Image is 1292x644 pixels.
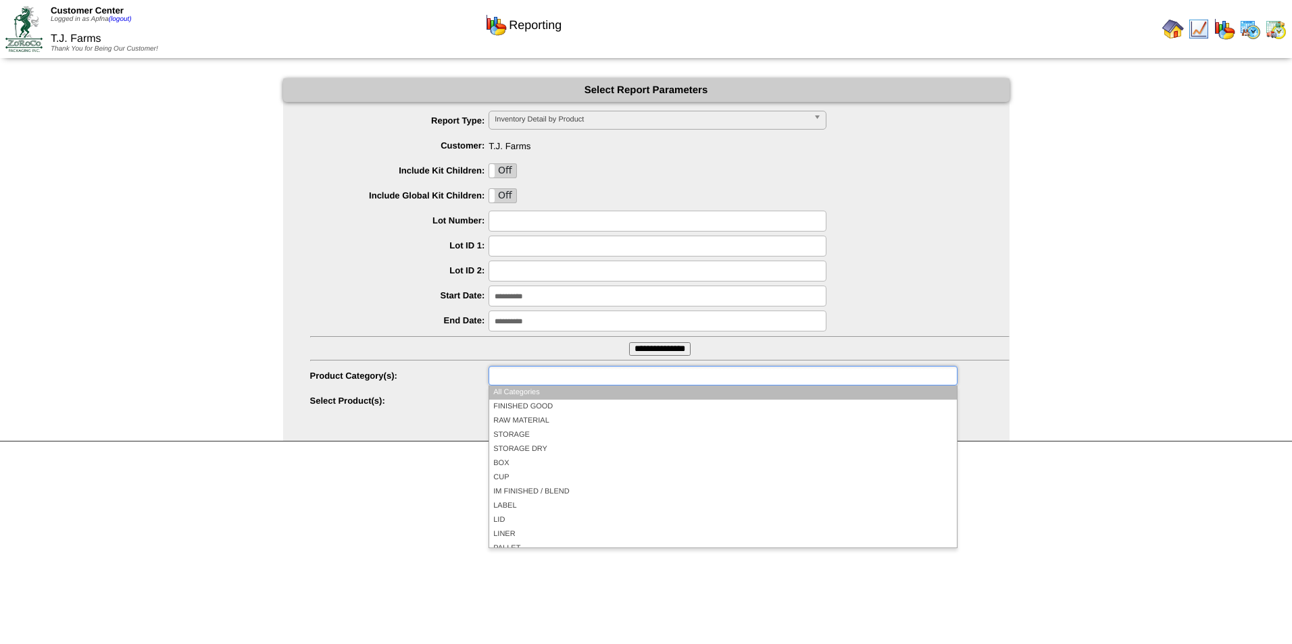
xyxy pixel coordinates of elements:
[310,315,489,325] label: End Date:
[51,16,132,23] span: Logged in as Apfna
[485,14,507,36] img: graph.gif
[1265,18,1287,40] img: calendarinout.gif
[489,527,956,541] li: LINER
[310,371,489,381] label: Product Category(s):
[109,16,132,23] a: (logout)
[489,385,956,400] li: All Categories
[1239,18,1261,40] img: calendarprod.gif
[310,190,489,200] label: Include Global Kit Children:
[489,485,956,499] li: IM FINISHED / BLEND
[5,6,43,51] img: ZoRoCo_Logo(Green%26Foil)%20jpg.webp
[489,442,956,456] li: STORAGE DRY
[51,5,124,16] span: Customer Center
[310,265,489,275] label: Lot ID 2:
[489,414,956,428] li: RAW MATERIAL
[310,140,489,151] label: Customer:
[283,78,1010,102] div: Select Report Parameters
[310,396,489,406] label: Select Product(s):
[489,513,956,527] li: LID
[1162,18,1184,40] img: home.gif
[509,18,562,32] span: Reporting
[310,240,489,250] label: Lot ID 1:
[489,163,517,178] div: OnOff
[489,164,516,178] label: Off
[51,33,101,45] span: T.J. Farms
[489,400,956,414] li: FINISHED GOOD
[489,541,956,556] li: PALLET
[489,499,956,513] li: LABEL
[489,188,517,203] div: OnOff
[310,290,489,300] label: Start Date:
[489,471,956,485] li: CUP
[1188,18,1210,40] img: line_graph.gif
[310,165,489,176] label: Include Kit Children:
[1214,18,1235,40] img: graph.gif
[495,111,808,128] span: Inventory Detail by Product
[489,456,956,471] li: BOX
[51,45,158,53] span: Thank You for Being Our Customer!
[489,428,956,442] li: STORAGE
[310,115,489,126] label: Report Type:
[310,215,489,225] label: Lot Number:
[310,136,1010,151] span: T.J. Farms
[489,189,516,203] label: Off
